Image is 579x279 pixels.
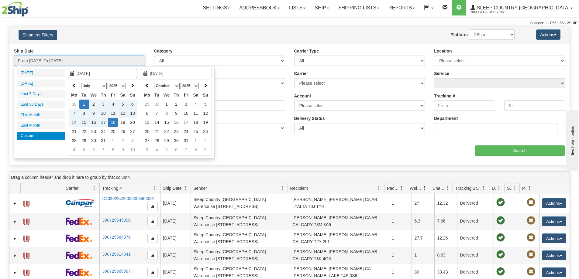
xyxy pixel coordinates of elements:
th: Tu [79,90,89,100]
td: 17 [181,118,191,127]
span: On time [496,267,505,276]
label: Location [434,48,452,54]
td: 13 [128,109,137,118]
td: 5 [201,100,210,109]
td: 7 [98,145,108,154]
th: Su [201,90,210,100]
a: Sleep Country [GEOGRAPHIC_DATA] 2044 / Warehouse 95 [466,0,577,15]
button: Actions [542,233,566,243]
button: Copy to clipboard [147,202,158,211]
a: Packages filter column settings [397,183,407,193]
th: Fr [181,90,191,100]
a: Delivery Status filter column settings [494,183,504,193]
a: Pickup Status filter column settings [524,183,535,193]
span: Pickup Not Assigned [527,250,535,259]
a: Recipient filter column settings [374,183,384,193]
button: Actions [542,267,566,277]
span: Tracking # [102,185,122,191]
td: 13 [142,118,152,127]
a: Expand [12,270,18,276]
a: 390729545390 [102,218,130,223]
td: 8 [191,145,201,154]
span: On time [496,198,505,207]
td: [DATE] [160,193,191,213]
td: 1 [191,136,201,145]
a: Expand [12,200,18,206]
button: Actions [542,198,566,208]
td: 1 [389,213,412,230]
label: Carrier [294,70,308,77]
td: 2 [171,100,181,109]
label: Tracking # [434,93,455,99]
td: 30 [171,136,181,145]
td: 4 [69,145,79,154]
td: 9 [201,145,210,154]
td: 7 [152,109,162,118]
a: 390729689587 [102,269,130,274]
span: Pickup Not Assigned [527,267,535,276]
td: 6.3 [412,213,434,230]
span: On time [496,233,505,242]
td: 30 [89,136,98,145]
span: Weight [410,185,422,191]
td: 12.26 [434,230,457,247]
th: Th [171,90,181,100]
td: 19 [118,118,128,127]
span: On time [496,250,505,259]
td: 3 [181,100,191,109]
iframe: chat widget [565,108,578,170]
td: Sleep Country [GEOGRAPHIC_DATA] Warehouse [STREET_ADDRESS] [191,230,290,247]
td: Delivered [457,193,494,213]
li: [DATE] [17,80,65,88]
a: 390729614041 [102,252,130,257]
button: Copy to clipboard [147,234,158,243]
td: 1 [389,193,412,213]
a: Ship [310,0,333,15]
a: Shipping lists [334,0,384,15]
td: 25 [191,127,201,136]
td: 10 [181,109,191,118]
label: Category [154,48,173,54]
td: 22 [79,127,89,136]
a: Ship Date filter column settings [180,183,191,193]
td: 2 [201,136,210,145]
span: Carrier [66,185,79,191]
td: 4 [108,100,118,109]
td: 18 [108,118,118,127]
button: Copy to clipboard [147,251,158,260]
td: 17 [98,118,108,127]
td: 28 [152,136,162,145]
img: 14 - Canpar [66,199,94,207]
td: 4 [191,100,201,109]
th: Mo [69,90,79,100]
label: Account [294,93,311,99]
td: 11 [191,109,201,118]
a: Addressbook [235,0,284,15]
td: 27 [128,127,137,136]
span: Delivery Status [492,185,497,191]
td: 23 [171,127,181,136]
th: Sa [118,90,128,100]
td: Sleep Country [GEOGRAPHIC_DATA] Warehouse [STREET_ADDRESS] [191,193,290,213]
a: Expand [12,219,18,225]
td: 15 [162,118,171,127]
td: 3 [98,100,108,109]
th: Su [128,90,137,100]
a: Weight filter column settings [419,183,430,193]
a: Label [23,216,29,226]
td: 21 [152,127,162,136]
td: 31 [181,136,191,145]
span: On time [496,216,505,225]
td: 6 [89,145,98,154]
td: 20 [128,118,137,127]
td: 8 [108,145,118,154]
span: Charge [433,185,445,191]
td: 29 [79,136,89,145]
a: Shipment Issues filter column settings [509,183,519,193]
td: 30 [69,100,79,109]
td: 7.66 [434,213,457,230]
td: [DATE] [160,230,191,247]
a: Label [23,198,29,208]
span: Sender [193,185,207,191]
td: [PERSON_NAME] [PERSON_NAME] CA AB LYALTA T0J 1Y0 [290,193,389,213]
